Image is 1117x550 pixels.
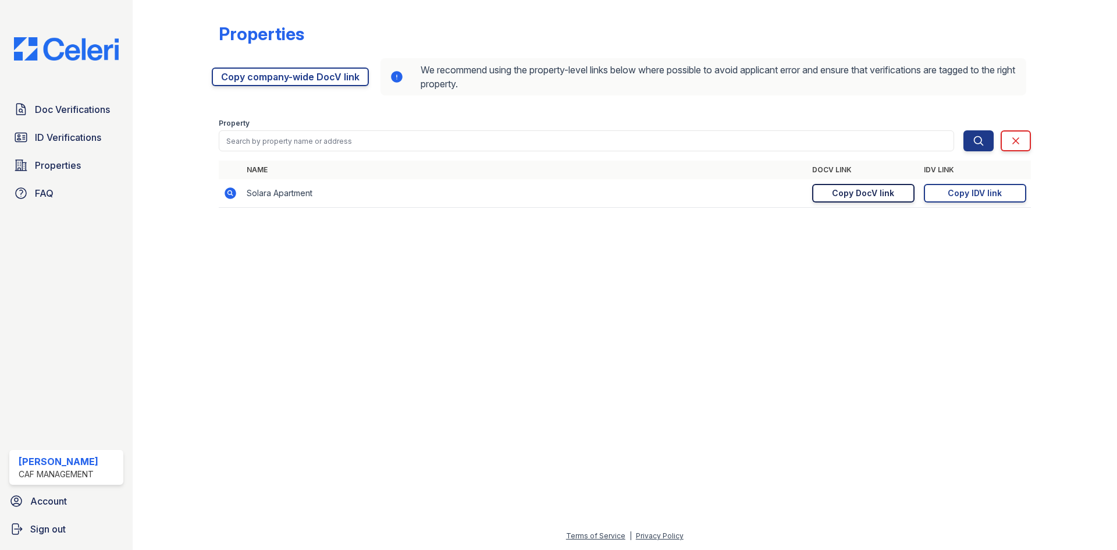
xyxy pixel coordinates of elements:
th: Name [242,161,807,179]
div: | [629,531,632,540]
th: DocV Link [807,161,919,179]
a: Doc Verifications [9,98,123,121]
a: ID Verifications [9,126,123,149]
a: Account [5,489,128,513]
span: FAQ [35,186,54,200]
span: Properties [35,158,81,172]
div: [PERSON_NAME] [19,455,98,469]
span: Sign out [30,522,66,536]
span: Doc Verifications [35,102,110,116]
a: Properties [9,154,123,177]
span: ID Verifications [35,130,101,144]
div: We recommend using the property-level links below where possible to avoid applicant error and ens... [380,58,1026,95]
div: Copy IDV link [948,187,1002,199]
input: Search by property name or address [219,130,954,151]
a: FAQ [9,182,123,205]
td: Solara Apartment [242,179,807,208]
th: IDV Link [919,161,1031,179]
a: Copy DocV link [812,184,915,203]
a: Privacy Policy [636,531,684,540]
img: CE_Logo_Blue-a8612792a0a2168367f1c8372b55b34899dd931a85d93a1a3d3e32e68fde9ad4.png [5,37,128,61]
label: Property [219,119,250,128]
div: Properties [219,23,304,44]
div: CAF Management [19,469,98,480]
a: Copy company-wide DocV link [212,68,369,86]
div: Copy DocV link [832,187,894,199]
a: Sign out [5,517,128,541]
a: Terms of Service [566,531,625,540]
a: Copy IDV link [924,184,1026,203]
span: Account [30,494,67,508]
